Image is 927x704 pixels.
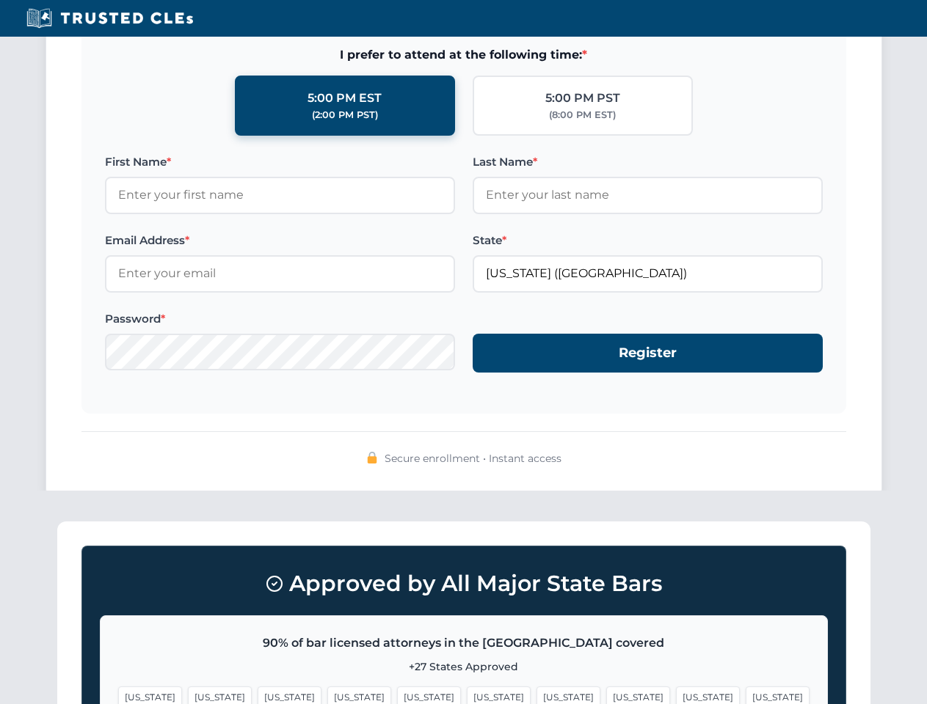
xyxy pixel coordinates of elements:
[308,89,382,108] div: 5:00 PM EST
[105,310,455,328] label: Password
[118,634,810,653] p: 90% of bar licensed attorneys in the [GEOGRAPHIC_DATA] covered
[549,108,616,122] div: (8:00 PM EST)
[473,255,823,292] input: Florida (FL)
[473,334,823,373] button: Register
[473,153,823,171] label: Last Name
[105,153,455,171] label: First Name
[105,45,823,65] span: I prefer to attend at the following time:
[473,177,823,213] input: Enter your last name
[545,89,620,108] div: 5:00 PM PST
[105,255,455,292] input: Enter your email
[473,232,823,249] label: State
[366,452,378,463] img: 🔒
[105,177,455,213] input: Enter your first name
[118,659,810,675] p: +27 States Approved
[100,564,828,604] h3: Approved by All Major State Bars
[105,232,455,249] label: Email Address
[385,450,561,466] span: Secure enrollment • Instant access
[22,7,197,29] img: Trusted CLEs
[312,108,378,122] div: (2:00 PM PST)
